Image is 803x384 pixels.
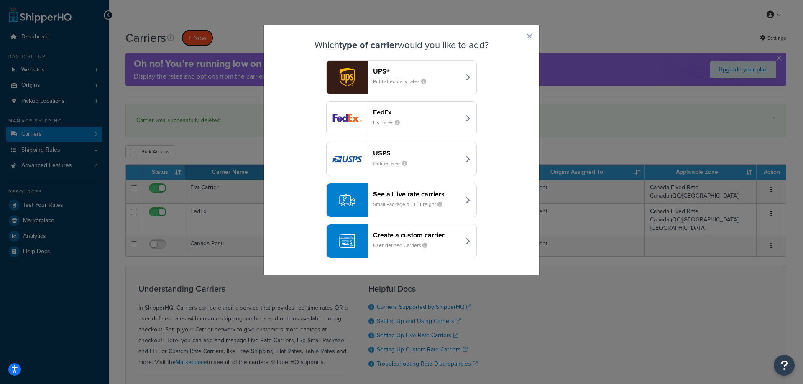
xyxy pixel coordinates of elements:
[326,224,477,258] button: Create a custom carrierUser-defined Carriers
[327,61,368,94] img: ups logo
[326,183,477,217] button: See all live rate carriersSmall Package & LTL Freight
[339,233,355,249] img: icon-carrier-custom-c93b8a24.svg
[373,242,434,249] small: User-defined Carriers
[327,142,368,176] img: usps logo
[326,142,477,176] button: usps logoUSPSOnline rates
[373,119,407,126] small: List rates
[285,40,518,50] h3: Which would you like to add?
[373,108,460,116] header: FedEx
[373,149,460,157] header: USPS
[373,78,433,85] small: Published daily rates
[339,38,398,52] strong: type of carrier
[327,102,368,135] img: fedEx logo
[339,192,355,208] img: icon-carrier-liverate-becf4550.svg
[373,67,460,75] header: UPS®
[373,231,460,239] header: Create a custom carrier
[326,60,477,94] button: ups logoUPS®Published daily rates
[373,190,460,198] header: See all live rate carriers
[373,160,414,167] small: Online rates
[326,101,477,135] button: fedEx logoFedExList rates
[774,355,795,376] button: Open Resource Center
[373,201,449,208] small: Small Package & LTL Freight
